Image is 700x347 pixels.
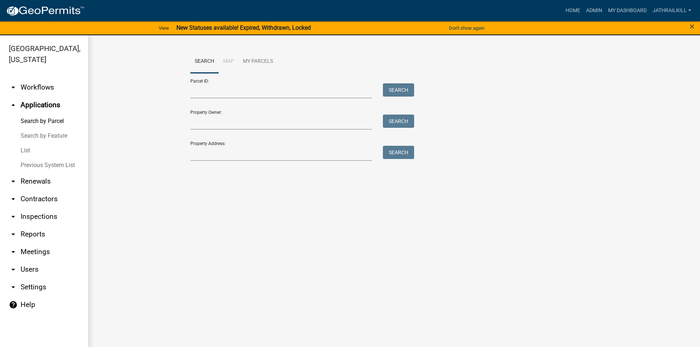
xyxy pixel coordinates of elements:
i: arrow_drop_down [9,195,18,203]
i: arrow_drop_down [9,230,18,239]
button: Search [383,115,414,128]
i: help [9,300,18,309]
a: Admin [583,4,605,18]
strong: New Statuses available! Expired, Withdrawn, Locked [176,24,311,31]
span: × [690,21,694,32]
a: Home [563,4,583,18]
button: Search [383,83,414,97]
a: Jathrailkill [650,4,694,18]
i: arrow_drop_down [9,83,18,92]
i: arrow_drop_down [9,265,18,274]
a: My Parcels [238,50,277,73]
i: arrow_drop_down [9,212,18,221]
a: Search [190,50,219,73]
i: arrow_drop_down [9,247,18,256]
i: arrow_drop_down [9,283,18,292]
i: arrow_drop_down [9,177,18,186]
a: View [156,22,172,34]
a: My Dashboard [605,4,650,18]
button: Close [690,22,694,31]
i: arrow_drop_up [9,101,18,109]
button: Search [383,146,414,159]
button: Don't show again [446,22,487,34]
